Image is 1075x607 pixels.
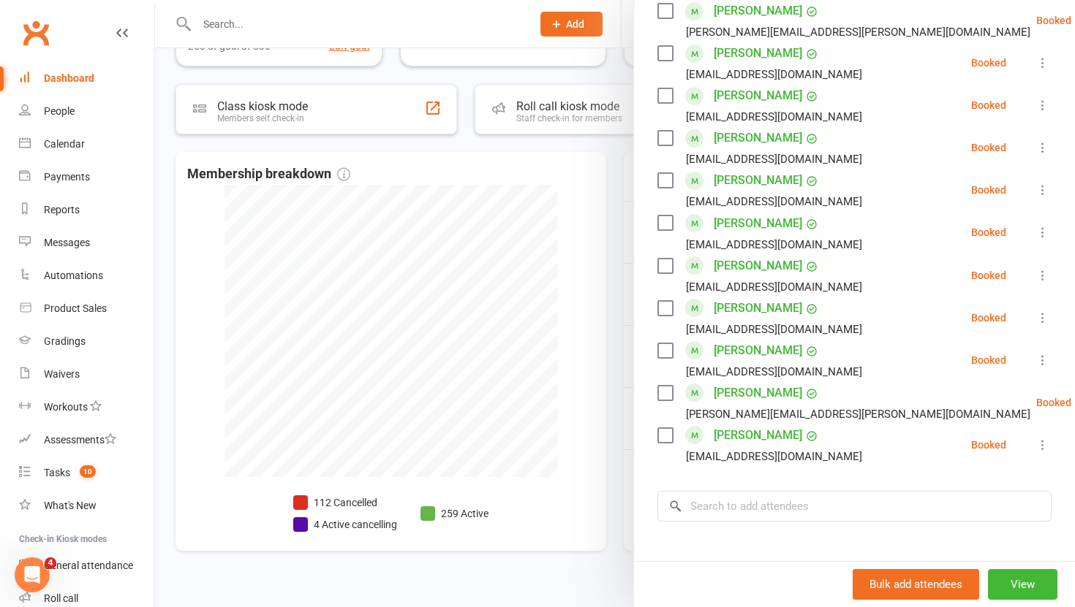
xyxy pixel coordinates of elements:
a: Payments [19,161,154,194]
a: Waivers [19,358,154,391]
div: [EMAIL_ADDRESS][DOMAIN_NAME] [686,320,862,339]
div: Payments [44,171,90,183]
div: Roll call [44,592,78,604]
div: Product Sales [44,302,107,314]
a: [PERSON_NAME] [714,84,802,107]
a: [PERSON_NAME] [714,169,802,192]
a: Clubworx [18,15,54,51]
div: Booked [971,355,1006,365]
div: Assessments [44,434,116,446]
div: [EMAIL_ADDRESS][DOMAIN_NAME] [686,150,862,169]
div: General attendance [44,560,133,571]
a: [PERSON_NAME] [714,339,802,362]
div: Booked [971,142,1006,153]
button: View [988,569,1057,600]
a: Workouts [19,391,154,424]
iframe: Intercom live chat [15,557,50,592]
div: What's New [44,500,97,511]
div: [PERSON_NAME][EMAIL_ADDRESS][PERSON_NAME][DOMAIN_NAME] [686,23,1030,42]
a: Dashboard [19,62,154,95]
div: Booked [971,58,1006,68]
a: People [19,95,154,128]
div: Booked [971,185,1006,195]
span: 4 [45,557,56,569]
a: Automations [19,259,154,292]
div: [EMAIL_ADDRESS][DOMAIN_NAME] [686,278,862,297]
input: Search to add attendees [657,491,1052,522]
a: [PERSON_NAME] [714,254,802,278]
div: [EMAIL_ADDRESS][DOMAIN_NAME] [686,447,862,466]
div: [EMAIL_ADDRESS][DOMAIN_NAME] [686,235,862,254]
div: [EMAIL_ADDRESS][DOMAIN_NAME] [686,65,862,84]
div: Messages [44,237,90,248]
div: [EMAIL_ADDRESS][DOMAIN_NAME] [686,192,862,211]
a: [PERSON_NAME] [714,297,802,320]
div: Dashboard [44,72,94,84]
a: [PERSON_NAME] [714,424,802,447]
div: Automations [44,270,103,281]
a: [PERSON_NAME] [714,381,802,405]
a: [PERSON_NAME] [714,212,802,235]
a: [PERSON_NAME] [714,42,802,65]
div: Booked [1036,397,1071,408]
div: Booked [971,270,1006,280]
a: Product Sales [19,292,154,325]
a: Calendar [19,128,154,161]
div: People [44,105,75,117]
div: Waivers [44,368,80,380]
div: Workouts [44,401,88,413]
span: 10 [80,465,96,478]
a: What's New [19,489,154,522]
div: Gradings [44,335,86,347]
div: [PERSON_NAME][EMAIL_ADDRESS][PERSON_NAME][DOMAIN_NAME] [686,405,1030,424]
div: Reports [44,204,80,215]
div: Booked [971,440,1006,450]
a: General attendance kiosk mode [19,549,154,582]
a: Gradings [19,325,154,358]
div: Booked [1036,15,1071,26]
a: Tasks 10 [19,457,154,489]
div: Booked [971,100,1006,110]
div: [EMAIL_ADDRESS][DOMAIN_NAME] [686,362,862,381]
a: Messages [19,226,154,259]
a: Reports [19,194,154,226]
button: Bulk add attendees [853,569,979,600]
a: [PERSON_NAME] [714,126,802,150]
div: Tasks [44,467,70,478]
div: Booked [971,313,1006,323]
a: Assessments [19,424,154,457]
div: Calendar [44,138,85,150]
div: [EMAIL_ADDRESS][DOMAIN_NAME] [686,107,862,126]
div: Booked [971,227,1006,237]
